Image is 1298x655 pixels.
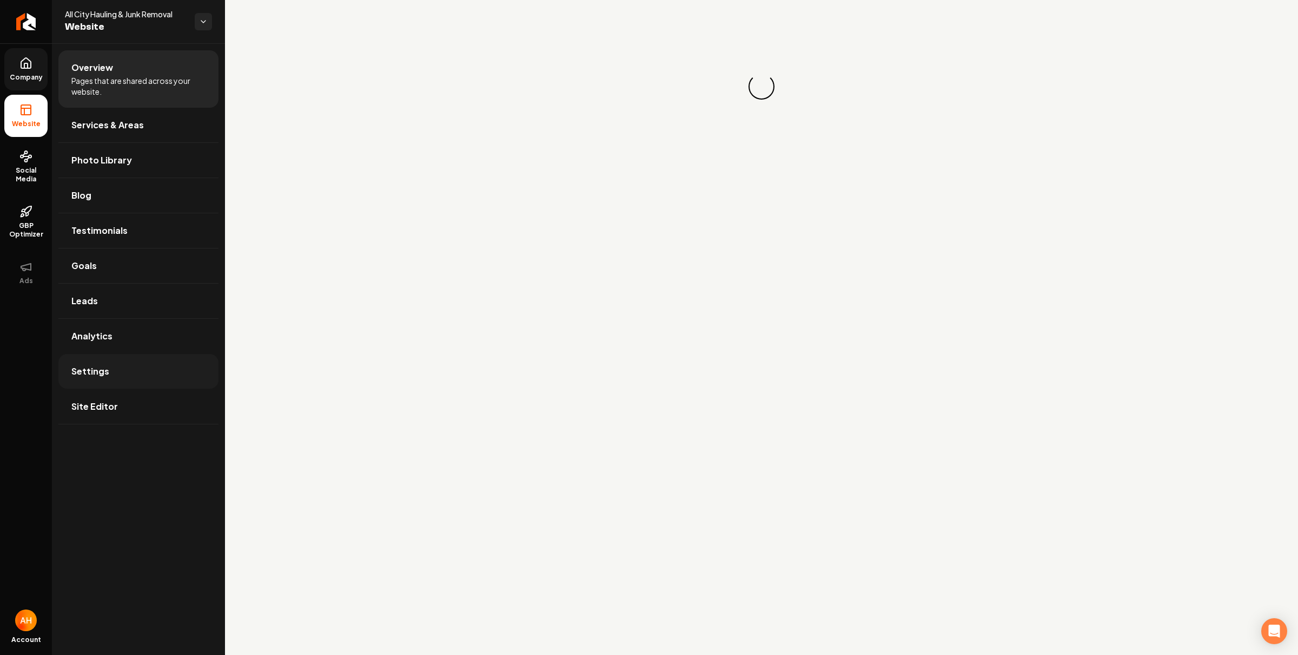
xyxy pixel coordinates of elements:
[58,143,218,178] a: Photo Library
[65,19,186,35] span: Website
[71,154,132,167] span: Photo Library
[58,354,218,389] a: Settings
[71,189,91,202] span: Blog
[71,365,109,378] span: Settings
[71,259,97,272] span: Goals
[71,330,112,343] span: Analytics
[58,284,218,318] a: Leads
[58,213,218,248] a: Testimonials
[71,294,98,307] span: Leads
[1261,618,1287,644] div: Open Intercom Messenger
[58,389,218,424] a: Site Editor
[4,48,48,90] a: Company
[4,252,48,294] button: Ads
[747,73,776,101] div: Loading
[5,73,47,82] span: Company
[4,221,48,239] span: GBP Optimizer
[16,13,36,30] img: Rebolt Logo
[58,178,218,213] a: Blog
[71,224,128,237] span: Testimonials
[71,119,144,132] span: Services & Areas
[58,108,218,142] a: Services & Areas
[4,141,48,192] a: Social Media
[71,400,118,413] span: Site Editor
[71,61,113,74] span: Overview
[4,196,48,247] a: GBP Optimizer
[15,610,37,631] button: Open user button
[65,9,186,19] span: All City Hauling & Junk Removal
[71,75,206,97] span: Pages that are shared across your website.
[4,166,48,184] span: Social Media
[8,120,45,128] span: Website
[58,319,218,353] a: Analytics
[15,277,37,285] span: Ads
[15,610,37,631] img: Anthony Hurgoi
[11,636,41,644] span: Account
[58,248,218,283] a: Goals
